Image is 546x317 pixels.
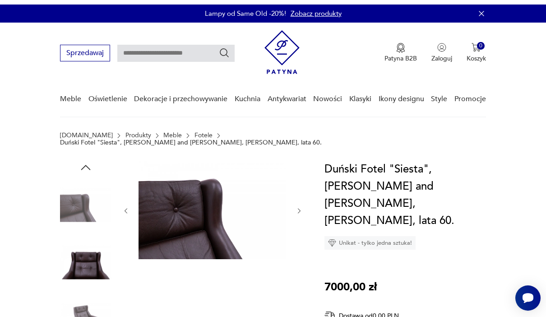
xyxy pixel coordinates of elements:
[134,77,227,112] a: Dekoracje i przechowywanie
[60,174,111,226] img: Zdjęcie produktu Duński Fotel "Siesta", Erhardsen and Andersen, Dania, lata 60.
[219,43,230,54] button: Szukaj
[324,232,416,245] div: Unikat - tylko jedna sztuka!
[437,38,446,47] img: Ikonka użytkownika
[379,77,424,112] a: Ikony designu
[324,306,433,317] div: Dostawa od 0,00 PLN
[467,38,486,58] button: 0Koszyk
[60,77,81,112] a: Meble
[515,281,541,306] iframe: Smartsupp widget button
[60,135,322,142] p: Duński Fotel "Siesta", [PERSON_NAME] and [PERSON_NAME], [PERSON_NAME], lata 60.
[268,77,306,112] a: Antykwariat
[235,77,260,112] a: Kuchnia
[163,127,182,135] a: Meble
[431,77,447,112] a: Style
[454,77,486,112] a: Promocje
[349,77,371,112] a: Klasyki
[194,127,213,135] a: Fotele
[60,40,110,57] button: Sprzedawaj
[291,5,342,14] a: Zobacz produkty
[60,232,111,284] img: Zdjęcie produktu Duński Fotel "Siesta", Erhardsen and Andersen, Dania, lata 60.
[384,50,417,58] p: Patyna B2B
[431,38,452,58] button: Zaloguj
[384,38,417,58] a: Ikona medaluPatyna B2B
[384,38,417,58] button: Patyna B2B
[472,38,481,47] img: Ikona koszyka
[60,46,110,52] a: Sprzedawaj
[431,50,452,58] p: Zaloguj
[467,50,486,58] p: Koszyk
[396,38,405,48] img: Ikona medalu
[125,127,151,135] a: Produkty
[264,26,300,70] img: Patyna - sklep z meblami i dekoracjami vintage
[328,234,336,242] img: Ikona diamentu
[60,127,113,135] a: [DOMAIN_NAME]
[324,306,335,317] img: Ikona dostawy
[139,156,286,255] img: Zdjęcie produktu Duński Fotel "Siesta", Erhardsen and Andersen, Dania, lata 60.
[324,274,377,291] p: 7000,00 zł
[477,37,485,45] div: 0
[88,77,127,112] a: Oświetlenie
[324,156,495,225] h1: Duński Fotel "Siesta", [PERSON_NAME] and [PERSON_NAME], [PERSON_NAME], lata 60.
[205,5,286,14] p: Lampy od Same Old -20%!
[313,77,342,112] a: Nowości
